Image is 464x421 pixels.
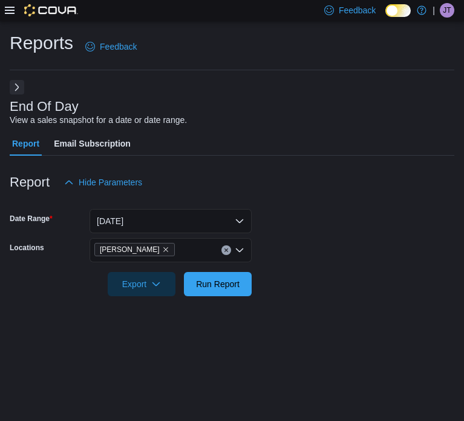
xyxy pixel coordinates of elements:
[79,176,142,188] span: Hide Parameters
[94,243,175,256] span: Henderson
[59,170,147,194] button: Hide Parameters
[184,272,252,296] button: Run Report
[221,245,231,255] button: Clear input
[115,272,168,296] span: Export
[196,278,240,290] span: Run Report
[339,4,376,16] span: Feedback
[24,4,78,16] img: Cova
[162,246,169,253] button: Remove Henderson from selection in this group
[10,31,73,55] h1: Reports
[10,114,187,127] div: View a sales snapshot for a date or date range.
[54,131,131,156] span: Email Subscription
[10,214,53,224] label: Date Range
[433,3,435,18] p: |
[10,99,79,114] h3: End Of Day
[235,245,244,255] button: Open list of options
[10,175,50,190] h3: Report
[80,35,142,59] a: Feedback
[12,131,39,156] span: Report
[10,243,44,253] label: Locations
[100,41,137,53] span: Feedback
[100,244,160,256] span: [PERSON_NAME]
[443,3,451,18] span: JT
[385,4,411,17] input: Dark Mode
[90,209,252,233] button: [DATE]
[440,3,454,18] div: Jess Thomsen
[108,272,175,296] button: Export
[10,80,24,94] button: Next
